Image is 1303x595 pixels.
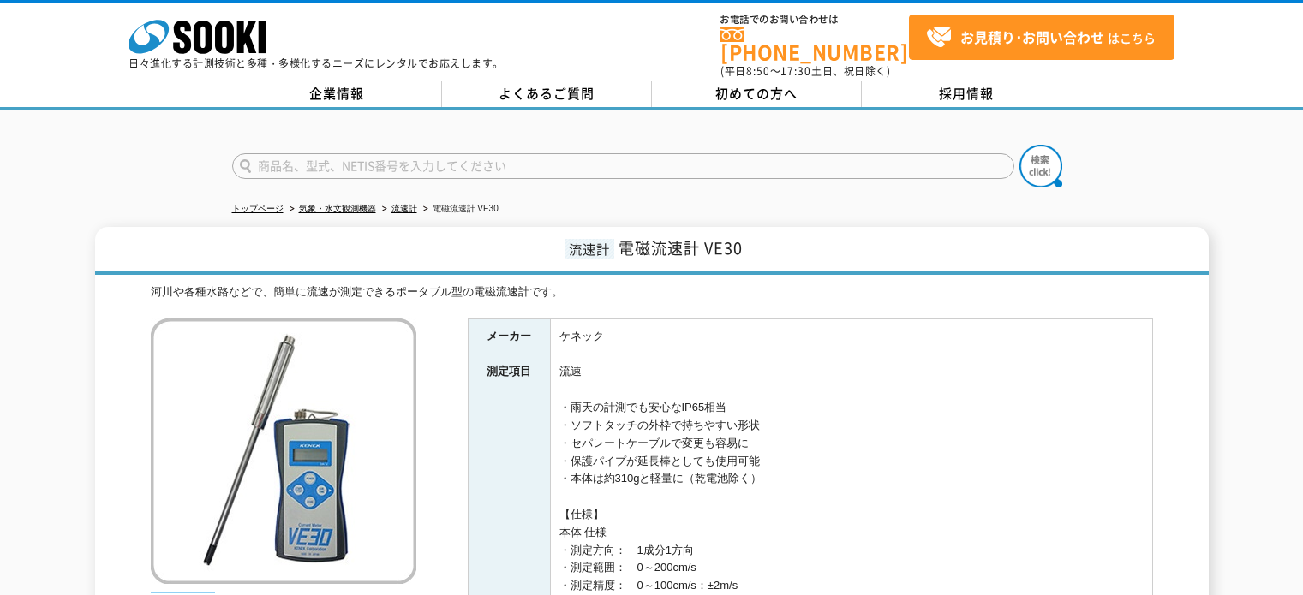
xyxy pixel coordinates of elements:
span: お電話でのお問い合わせは [720,15,909,25]
a: [PHONE_NUMBER] [720,27,909,62]
input: 商品名、型式、NETIS番号を入力してください [232,153,1014,179]
p: 日々進化する計測技術と多種・多様化するニーズにレンタルでお応えします。 [129,58,504,68]
a: 流速計 [391,204,417,213]
div: 河川や各種水路などで、簡単に流速が測定できるポータブル型の電磁流速計です。 [151,283,1153,301]
span: 17:30 [780,63,811,79]
img: btn_search.png [1019,145,1062,187]
a: お見積り･お問い合わせはこちら [909,15,1174,60]
img: 電磁流速計 VE30 [151,318,416,584]
a: 企業情報 [232,81,442,107]
span: はこちら [926,25,1156,51]
a: 採用情報 [862,81,1072,107]
td: 流速 [550,354,1152,390]
strong: お見積り･お問い合わせ [960,27,1104,47]
td: ケネック [550,318,1152,354]
span: 流速計 [565,239,614,259]
a: 初めての方へ [652,81,862,107]
li: 電磁流速計 VE30 [420,200,499,218]
th: メーカー [468,318,550,354]
span: 初めての方へ [715,84,798,103]
a: 気象・水文観測機器 [299,204,376,213]
a: よくあるご質問 [442,81,652,107]
th: 測定項目 [468,354,550,390]
a: トップページ [232,204,284,213]
span: 8:50 [746,63,770,79]
span: 電磁流速計 VE30 [619,236,743,259]
span: (平日 ～ 土日、祝日除く) [720,63,890,79]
